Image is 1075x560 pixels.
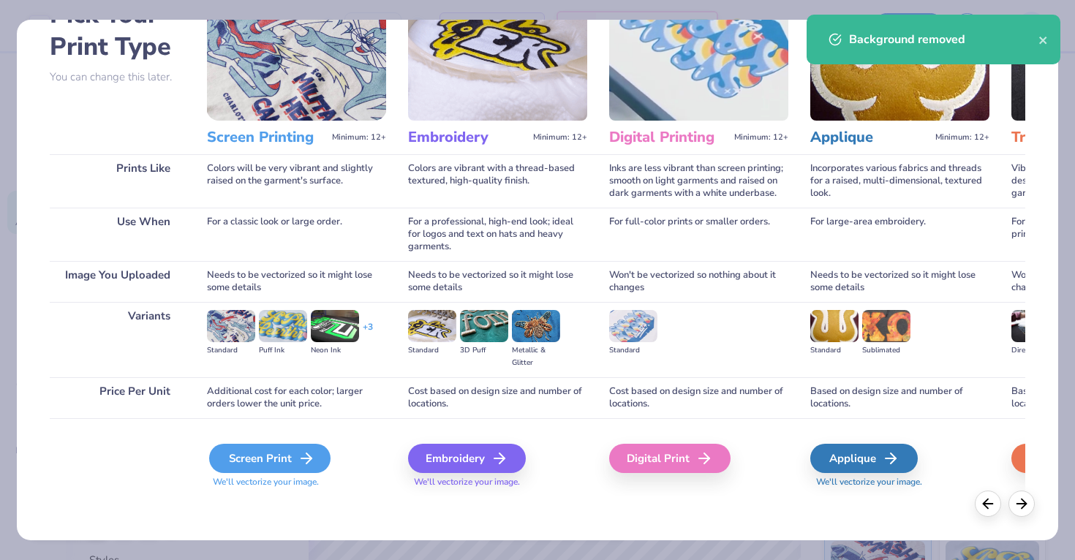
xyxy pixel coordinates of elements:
[50,302,185,377] div: Variants
[862,344,910,357] div: Sublimated
[207,476,386,488] span: We'll vectorize your image.
[408,476,587,488] span: We'll vectorize your image.
[50,208,185,261] div: Use When
[810,377,989,418] div: Based on design size and number of locations.
[50,71,185,83] p: You can change this later.
[609,154,788,208] div: Inks are less vibrant than screen printing; smooth on light garments and raised on dark garments ...
[862,310,910,342] img: Sublimated
[408,208,587,261] div: For a professional, high-end look; ideal for logos and text on hats and heavy garments.
[50,377,185,418] div: Price Per Unit
[408,154,587,208] div: Colors are vibrant with a thread-based textured, high-quality finish.
[810,344,859,357] div: Standard
[207,310,255,342] img: Standard
[207,261,386,302] div: Needs to be vectorized so it might lose some details
[460,344,508,357] div: 3D Puff
[50,154,185,208] div: Prints Like
[849,31,1038,48] div: Background removed
[935,132,989,143] span: Minimum: 12+
[408,128,527,147] h3: Embroidery
[1011,344,1060,357] div: Direct-to-film
[363,321,373,346] div: + 3
[609,377,788,418] div: Cost based on design size and number of locations.
[810,444,918,473] div: Applique
[408,310,456,342] img: Standard
[810,208,989,261] div: For large-area embroidery.
[810,154,989,208] div: Incorporates various fabrics and threads for a raised, multi-dimensional, textured look.
[609,310,657,342] img: Standard
[207,344,255,357] div: Standard
[512,344,560,369] div: Metallic & Glitter
[259,310,307,342] img: Puff Ink
[609,344,657,357] div: Standard
[460,310,508,342] img: 3D Puff
[609,261,788,302] div: Won't be vectorized so nothing about it changes
[207,377,386,418] div: Additional cost for each color; larger orders lower the unit price.
[1038,31,1049,48] button: close
[810,476,989,488] span: We'll vectorize your image.
[408,444,526,473] div: Embroidery
[332,132,386,143] span: Minimum: 12+
[207,208,386,261] div: For a classic look or large order.
[259,344,307,357] div: Puff Ink
[408,377,587,418] div: Cost based on design size and number of locations.
[1011,310,1060,342] img: Direct-to-film
[209,444,331,473] div: Screen Print
[311,344,359,357] div: Neon Ink
[609,444,731,473] div: Digital Print
[810,310,859,342] img: Standard
[609,128,728,147] h3: Digital Printing
[311,310,359,342] img: Neon Ink
[512,310,560,342] img: Metallic & Glitter
[408,344,456,357] div: Standard
[50,261,185,302] div: Image You Uploaded
[207,128,326,147] h3: Screen Printing
[408,261,587,302] div: Needs to be vectorized so it might lose some details
[810,261,989,302] div: Needs to be vectorized so it might lose some details
[207,154,386,208] div: Colors will be very vibrant and slightly raised on the garment's surface.
[609,208,788,261] div: For full-color prints or smaller orders.
[734,132,788,143] span: Minimum: 12+
[533,132,587,143] span: Minimum: 12+
[810,128,929,147] h3: Applique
